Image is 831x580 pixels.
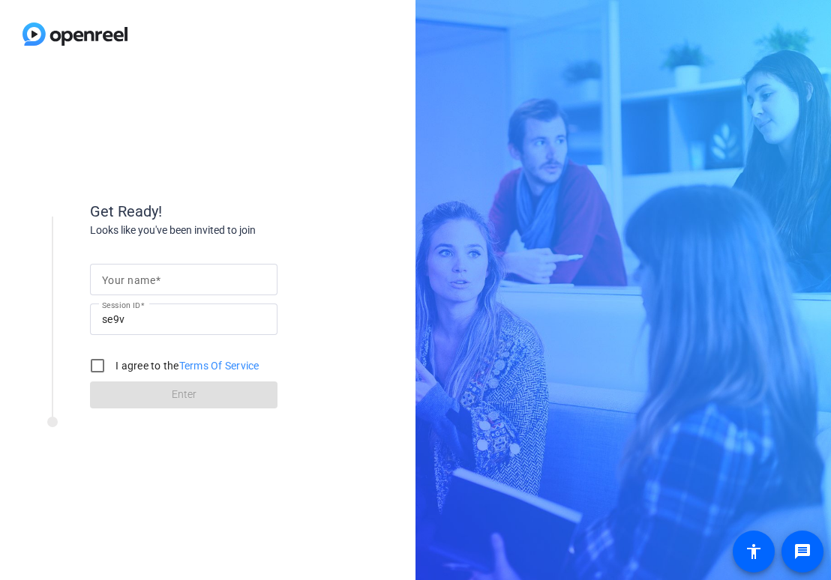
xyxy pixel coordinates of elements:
[102,300,140,309] mat-label: Session ID
[102,274,155,286] mat-label: Your name
[745,543,763,561] mat-icon: accessibility
[793,543,811,561] mat-icon: message
[112,358,259,373] label: I agree to the
[90,200,390,223] div: Get Ready!
[179,360,259,372] a: Terms Of Service
[90,223,390,238] div: Looks like you've been invited to join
